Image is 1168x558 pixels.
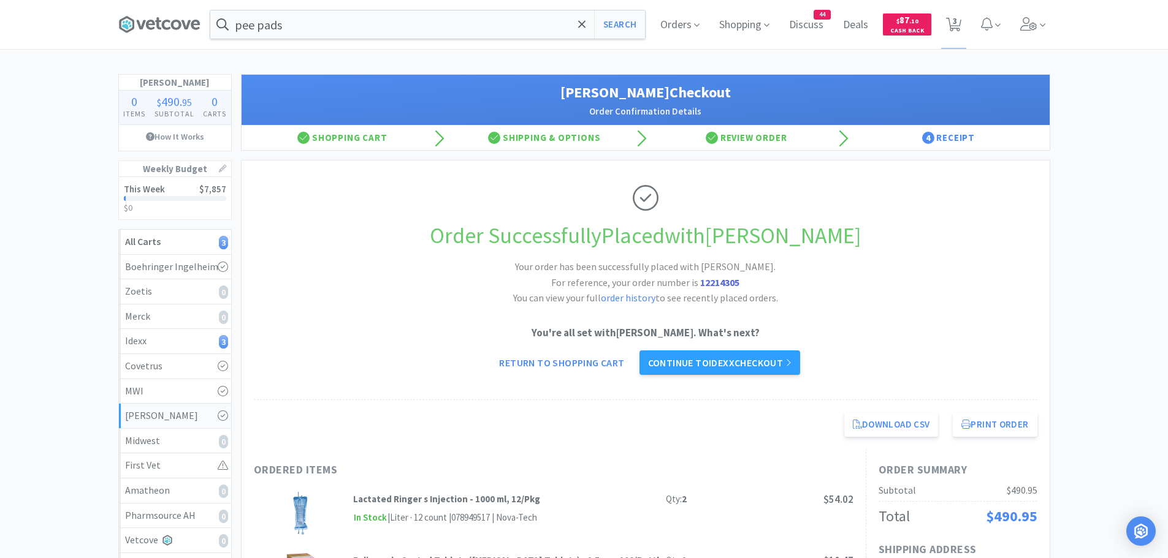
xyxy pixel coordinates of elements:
a: Covetrus [119,354,231,379]
div: Shipping & Options [443,126,646,150]
h4: Carts [199,108,231,119]
a: Merck0 [119,304,231,330]
span: $54.02 [823,492,853,506]
h4: Items [119,108,150,119]
a: Continue toIdexxcheckout [639,350,800,375]
span: 0 [212,94,218,109]
i: 0 [219,534,228,548]
div: Boehringer Ingelheim [125,259,225,275]
i: 3 [219,236,228,249]
strong: 12214305 [700,276,739,288]
strong: All Carts [125,235,161,247]
i: 0 [219,484,228,498]
div: Qty: [666,492,687,507]
span: $0 [124,202,132,213]
a: All Carts3 [119,230,231,255]
div: Receipt [847,126,1050,150]
a: Download CSV [844,412,939,437]
a: Discuss44 [784,20,828,31]
div: Vetcove [125,532,225,548]
span: $7,857 [199,183,226,195]
input: Search by item, sku, manufacturer, ingredient, size... [210,10,645,39]
div: Total [879,505,910,528]
a: Pharmsource AH0 [119,503,231,529]
span: $490.95 [986,507,1037,526]
i: 3 [219,335,228,349]
div: Subtotal [879,483,916,499]
i: 0 [219,510,228,523]
div: [PERSON_NAME] [125,408,225,424]
div: Covetrus [125,358,225,374]
span: 44 [814,10,830,19]
span: 490 [161,94,180,109]
a: This Week$7,857$0 [119,177,231,219]
a: MWI [119,379,231,404]
h2: Your order has been successfully placed with [PERSON_NAME]. You can view your full to see recentl... [462,259,830,306]
div: Idexx [125,333,225,349]
i: 0 [219,435,228,448]
a: 3 [941,21,966,32]
span: | Liter · 12 count [387,511,447,523]
a: order history [601,292,655,304]
div: Zoetis [125,284,225,300]
strong: Lactated Ringer s Injection - 1000 ml, 12/Pkg [353,493,540,505]
h1: Ordered Items [254,461,622,479]
h1: [PERSON_NAME] [119,75,231,91]
div: Review Order [646,126,848,150]
a: How It Works [119,125,231,148]
img: b4db7a41d3424ea9a56cce0cf3be0a52_598029.jpeg [279,492,322,535]
span: 0 [131,94,137,109]
i: 0 [219,311,228,324]
a: Zoetis0 [119,279,231,304]
a: $87.10Cash Back [883,8,931,41]
div: . [150,96,199,108]
i: 0 [219,285,228,299]
h1: Order Successfully Placed with [PERSON_NAME] [254,218,1037,254]
h1: Weekly Budget [119,161,231,177]
a: Idexx3 [119,329,231,354]
button: Print Order [953,412,1037,437]
div: | 078949517 | Nova-Tech [447,510,537,525]
p: You're all set with [PERSON_NAME] . What's next? [254,325,1037,341]
a: First Vet [119,453,231,478]
div: Pharmsource AH [125,508,225,524]
a: Boehringer Ingelheim [119,255,231,280]
div: Midwest [125,433,225,449]
button: Search [594,10,645,39]
strong: 2 [682,493,687,505]
h1: [PERSON_NAME] Checkout [254,81,1037,104]
a: Deals [838,20,873,31]
span: $ [157,96,161,108]
span: 87 [896,14,918,26]
div: First Vet [125,458,225,473]
div: MWI [125,383,225,399]
h1: Order Summary [879,461,1037,479]
h2: This Week [124,184,165,194]
span: Cash Back [890,28,924,36]
a: Return to Shopping Cart [490,350,633,375]
span: $490.95 [1007,484,1037,496]
span: $ [896,17,899,25]
span: 4 [922,132,934,144]
a: Vetcove0 [119,528,231,553]
span: In Stock [353,510,387,526]
h4: Subtotal [150,108,199,119]
div: Merck [125,309,225,325]
div: Shopping Cart [242,126,444,150]
a: Amatheon0 [119,478,231,503]
h2: Order Confirmation Details [254,104,1037,119]
a: Midwest0 [119,429,231,454]
span: For reference, your order number is [551,276,739,288]
a: [PERSON_NAME] [119,404,231,429]
div: Amatheon [125,483,225,499]
div: Open Intercom Messenger [1126,516,1156,546]
span: . 10 [909,17,918,25]
span: 95 [182,96,192,108]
